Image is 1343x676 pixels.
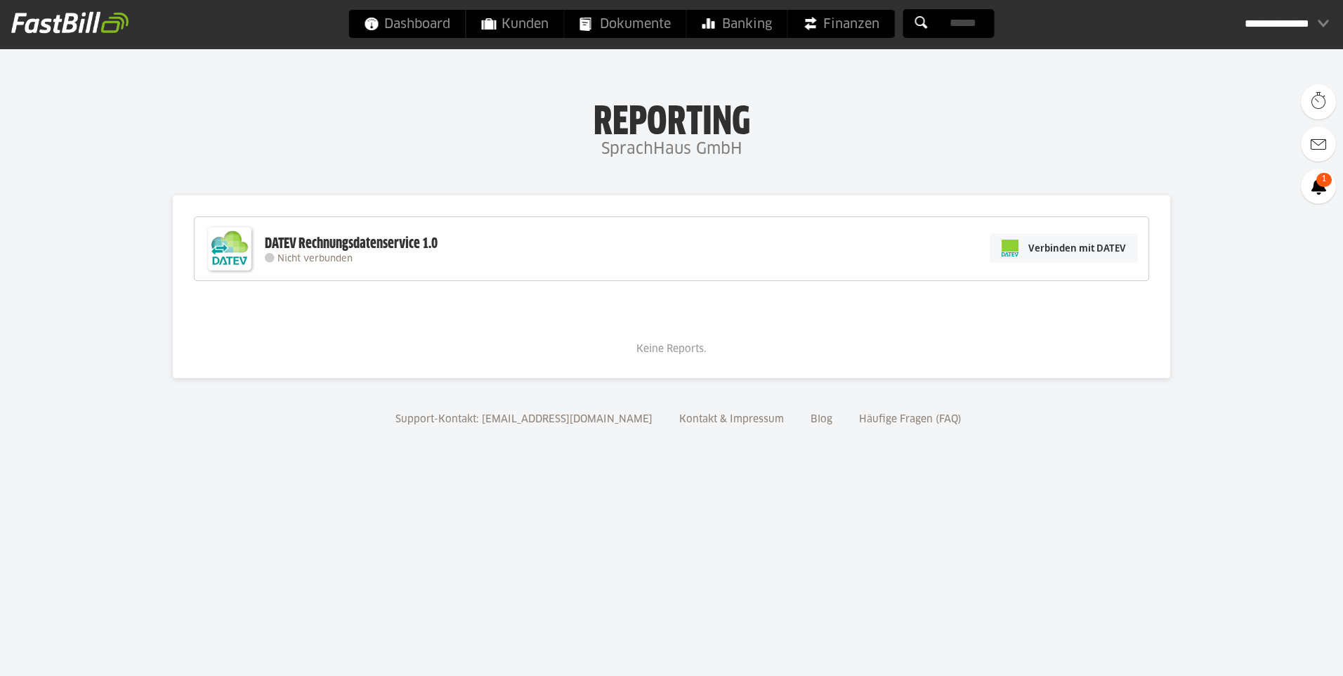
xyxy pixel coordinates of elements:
span: Dokumente [580,10,671,38]
img: fastbill_logo_white.png [11,11,129,34]
a: Banking [687,10,787,38]
a: 1 [1301,169,1336,204]
a: Verbinden mit DATEV [990,233,1138,263]
span: Keine Reports. [636,344,707,354]
img: pi-datev-logo-farbig-24.svg [1002,240,1018,256]
span: Dashboard [365,10,450,38]
a: Blog [806,415,837,424]
a: Häufige Fragen (FAQ) [854,415,967,424]
a: Kunden [466,10,564,38]
span: Verbinden mit DATEV [1028,241,1126,255]
a: Dokumente [565,10,686,38]
a: Dashboard [349,10,466,38]
iframe: Öffnet ein Widget, in dem Sie weitere Informationen finden [1235,634,1329,669]
span: Kunden [482,10,549,38]
h1: Reporting [140,99,1203,136]
a: Support-Kontakt: [EMAIL_ADDRESS][DOMAIN_NAME] [391,415,657,424]
span: Banking [702,10,772,38]
a: Kontakt & Impressum [674,415,789,424]
div: DATEV Rechnungsdatenservice 1.0 [265,235,438,253]
span: Nicht verbunden [277,254,353,264]
span: 1 [1316,173,1332,187]
img: DATEV-Datenservice Logo [202,221,258,277]
span: Finanzen [804,10,879,38]
a: Finanzen [788,10,895,38]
